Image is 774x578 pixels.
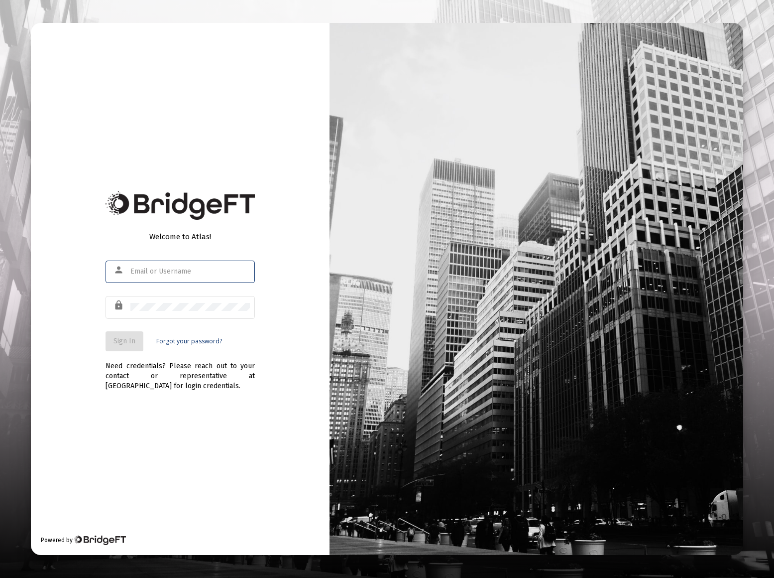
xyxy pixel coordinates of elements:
span: Sign In [113,337,135,345]
div: Powered by [41,535,126,545]
img: Bridge Financial Technology Logo [74,535,126,545]
mat-icon: lock [113,299,125,311]
mat-icon: person [113,264,125,276]
div: Need credentials? Please reach out to your contact or representative at [GEOGRAPHIC_DATA] for log... [106,351,255,391]
div: Welcome to Atlas! [106,232,255,242]
button: Sign In [106,331,143,351]
img: Bridge Financial Technology Logo [106,191,255,220]
a: Forgot your password? [156,336,222,346]
input: Email or Username [130,268,250,276]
